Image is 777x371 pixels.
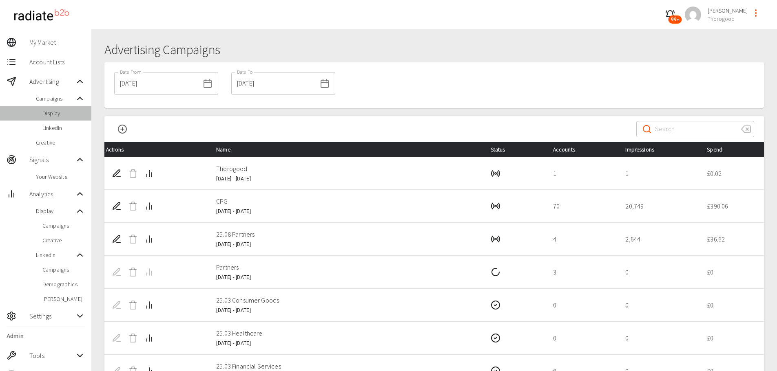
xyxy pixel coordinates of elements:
span: Delete Campaign [125,297,141,313]
span: [DATE] - [DATE] [216,176,251,182]
span: [DATE] - [DATE] [216,209,251,214]
div: Accounts [553,145,613,154]
p: 3 [553,267,613,277]
p: 0 [625,267,694,277]
span: Delete Campaign [125,198,141,214]
button: Edit Campaign [108,198,125,214]
div: Impressions [625,145,694,154]
span: [DATE] - [DATE] [216,274,251,280]
span: Demographics [42,280,85,288]
span: My Market [29,37,85,47]
span: Edit Campaign [108,330,125,346]
span: Impressions [625,145,667,154]
label: Date From [120,68,141,75]
span: Display [36,207,75,215]
span: Status [491,145,518,154]
span: Campaigns [42,266,85,274]
span: Creative [42,236,85,244]
span: [PERSON_NAME] [708,7,748,15]
p: £ 0 [707,300,757,310]
button: Campaign Analytics [141,231,157,247]
p: 4 [553,234,613,244]
span: Creative [36,138,85,147]
input: Search [655,118,735,140]
span: Thorogood [708,15,748,23]
svg: Running [491,201,500,211]
button: 99+ [662,7,678,23]
div: Name [216,145,477,154]
p: 25.03 Financial Services [216,361,477,371]
span: Display [42,109,85,117]
span: Edit Campaign [108,297,125,313]
p: Thorogood [216,164,477,173]
p: 25.03 Healthcare [216,328,477,338]
img: radiateb2b_logo_black.png [10,6,73,24]
span: [PERSON_NAME] [42,295,85,303]
span: Advertising [29,77,75,86]
div: Spend [707,145,757,154]
p: 25.08 Partners [216,229,477,239]
p: £ 390.06 [707,201,757,211]
button: Edit Campaign [108,165,125,182]
span: Delete Campaign [125,231,141,247]
p: £ 0.02 [707,169,757,178]
span: Spend [707,145,735,154]
p: CPG [216,196,477,206]
span: LinkedIn [36,251,75,259]
span: LinkedIn [42,124,85,132]
p: 2,644 [625,234,694,244]
p: 0 [553,300,613,310]
label: Date To [237,68,253,75]
span: Delete Campaign [125,165,141,182]
span: Account Lists [29,57,85,67]
p: 70 [553,201,613,211]
p: £ 0 [707,333,757,343]
span: Tools [29,351,75,360]
p: 20,749 [625,201,694,211]
svg: Running [491,234,500,244]
h1: Advertising Campaigns [104,42,764,57]
button: Campaign Analytics [141,198,157,214]
span: Campaigns [42,222,85,230]
span: [DATE] - [DATE] [216,340,251,346]
div: Status [491,145,540,154]
button: Campaign Analytics [141,330,157,346]
input: dd/mm/yyyy [231,72,317,95]
span: Settings [29,311,75,321]
p: 25.03 Consumer Goods [216,295,477,305]
p: £ 0 [707,267,757,277]
button: Edit Campaign [108,231,125,247]
p: £ 36.62 [707,234,757,244]
span: Delete Campaign [125,264,141,280]
p: 1 [553,169,613,178]
span: 99+ [669,15,682,24]
svg: Search [642,124,652,134]
svg: Running [491,169,500,178]
span: Campaigns [36,94,75,103]
button: Campaign Analytics [141,297,157,313]
p: 0 [553,333,613,343]
svg: Completed [491,333,500,343]
span: Signals [29,155,75,165]
span: Edit Campaign [108,264,125,280]
p: Partners [216,262,477,272]
span: Campaign Analytics [141,264,157,280]
button: Campaign Analytics [141,165,157,182]
input: dd/mm/yyyy [114,72,199,95]
span: Name [216,145,244,154]
span: [DATE] - [DATE] [216,241,251,247]
p: 0 [625,300,694,310]
p: 1 [625,169,694,178]
span: [DATE] - [DATE] [216,307,251,313]
svg: Completed [491,300,500,310]
img: a2ca95db2cb9c46c1606a9dd9918c8c6 [685,7,701,23]
span: Accounts [553,145,588,154]
span: Your Website [36,173,85,181]
p: 0 [625,333,694,343]
span: Delete Campaign [125,330,141,346]
span: Analytics [29,189,75,199]
button: profile-menu [748,5,764,21]
button: New Campaign [114,121,131,137]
